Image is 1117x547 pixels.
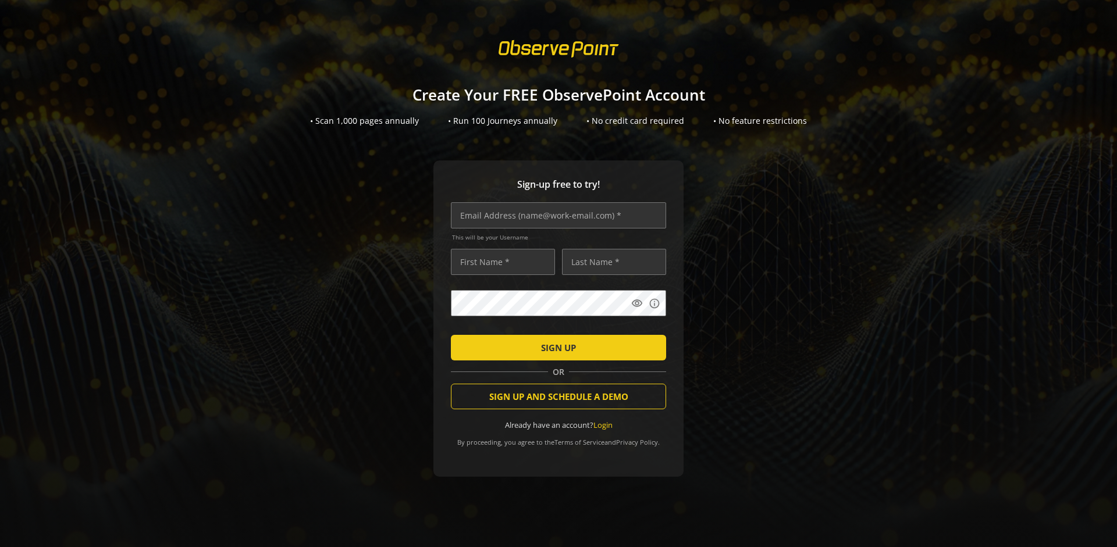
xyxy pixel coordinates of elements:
mat-icon: info [649,298,660,309]
input: First Name * [451,249,555,275]
div: Already have an account? [451,420,666,431]
div: • No credit card required [586,115,684,127]
div: By proceeding, you agree to the and . [451,430,666,446]
a: Privacy Policy [616,438,658,446]
input: Email Address (name@work-email.com) * [451,202,666,228]
span: This will be your Username [452,233,666,241]
a: Terms of Service [554,438,604,446]
button: SIGN UP AND SCHEDULE A DEMO [451,384,666,409]
div: • No feature restrictions [713,115,807,127]
button: SIGN UP [451,335,666,360]
input: Last Name * [562,249,666,275]
a: Login [593,420,613,430]
span: SIGN UP [541,337,576,358]
div: • Run 100 Journeys annually [448,115,557,127]
mat-icon: visibility [631,298,643,309]
span: SIGN UP AND SCHEDULE A DEMO [489,386,628,407]
span: Sign-up free to try! [451,178,666,191]
div: • Scan 1,000 pages annually [310,115,419,127]
span: OR [548,366,569,378]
